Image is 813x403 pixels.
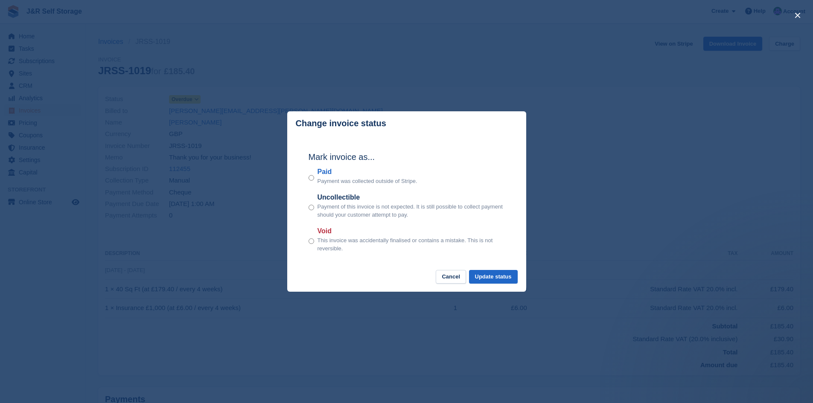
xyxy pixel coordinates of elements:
p: Payment was collected outside of Stripe. [318,177,417,186]
label: Uncollectible [318,192,505,203]
button: close [791,9,804,22]
button: Update status [469,270,518,284]
label: Void [318,226,505,236]
p: This invoice was accidentally finalised or contains a mistake. This is not reversible. [318,236,505,253]
button: Cancel [436,270,466,284]
p: Change invoice status [296,119,386,128]
p: Payment of this invoice is not expected. It is still possible to collect payment should your cust... [318,203,505,219]
label: Paid [318,167,417,177]
h2: Mark invoice as... [309,151,505,163]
